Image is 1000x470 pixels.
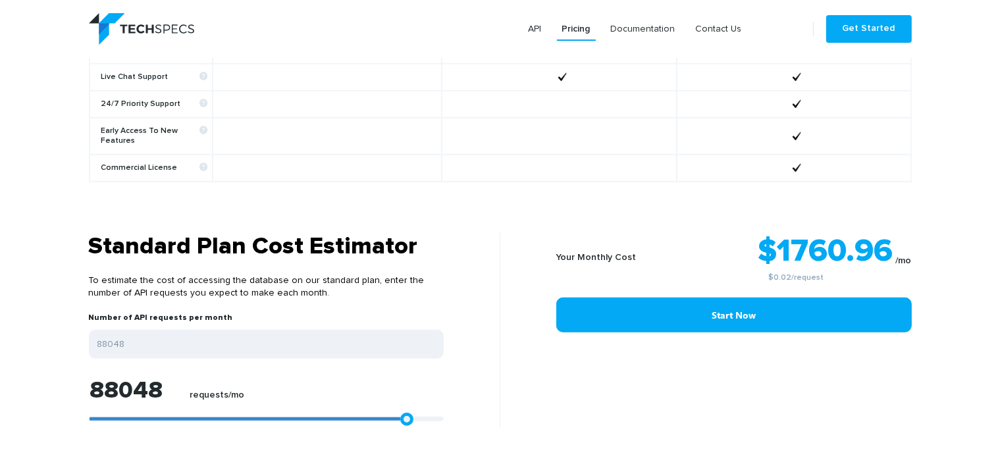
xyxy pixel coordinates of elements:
b: Your Monthly Cost [556,253,637,262]
input: Enter your expected number of API requests [89,330,444,359]
sub: /mo [896,256,912,265]
small: /request [681,274,912,282]
h3: Standard Plan Cost Estimator [89,232,444,261]
a: Pricing [557,17,596,41]
a: $0.02 [768,274,791,282]
label: Number of API requests per month [89,313,233,330]
a: Contact Us [691,17,747,41]
b: Commercial License [101,163,207,173]
a: Documentation [606,17,681,41]
a: API [523,17,547,41]
b: 24/7 Priority Support [101,99,207,109]
img: logo [89,13,194,45]
b: Live Chat Support [101,72,207,82]
b: Early Access To New Features [101,126,207,146]
a: Get Started [826,15,912,43]
strong: $1760.96 [758,236,893,267]
label: requests/mo [190,390,245,407]
a: Start Now [556,298,912,332]
p: To estimate the cost of accessing the database on our standard plan, enter the number of API requ... [89,261,444,313]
